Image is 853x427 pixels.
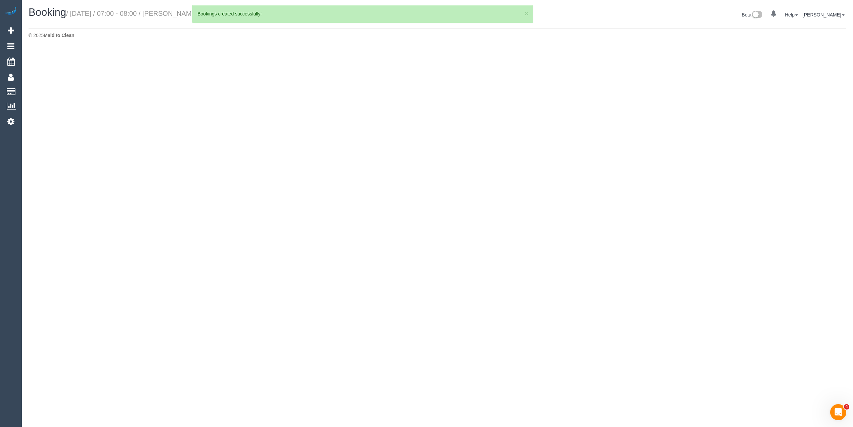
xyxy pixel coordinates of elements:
a: [PERSON_NAME] [803,12,845,17]
span: Booking [29,6,66,18]
img: Automaid Logo [4,7,17,16]
a: Help [785,12,798,17]
div: © 2025 [29,32,846,39]
small: / [DATE] / 07:00 - 08:00 / [PERSON_NAME] [66,10,270,17]
span: 4 [844,404,849,410]
img: New interface [751,11,762,20]
a: Beta [742,12,763,17]
iframe: Intercom live chat [830,404,846,420]
strong: Maid to Clean [44,33,74,38]
div: Bookings created successfully! [197,10,528,17]
button: × [525,10,529,17]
